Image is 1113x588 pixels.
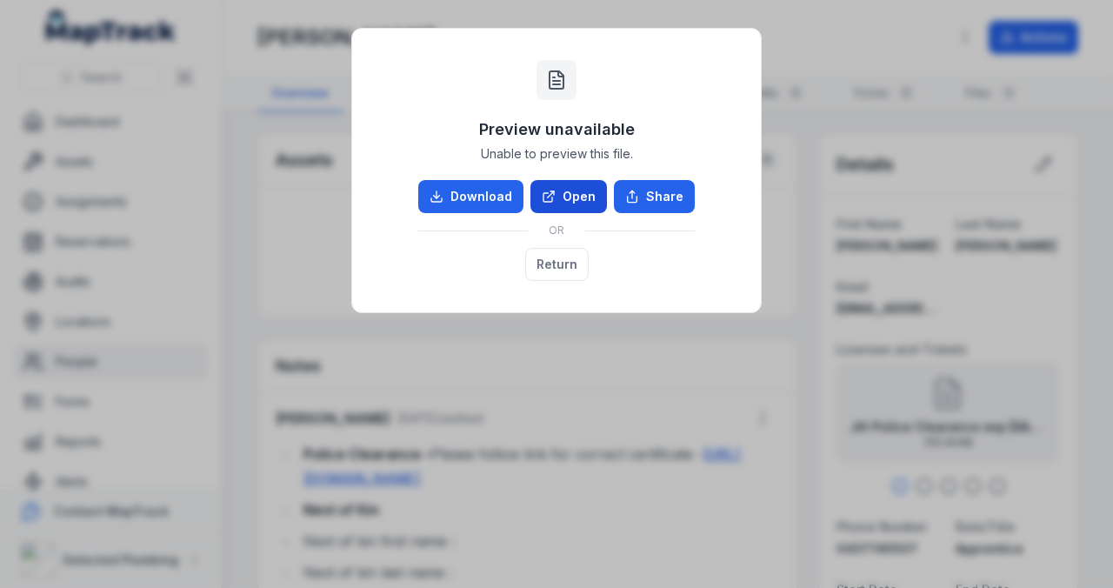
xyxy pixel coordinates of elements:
h3: Preview unavailable [479,117,635,142]
span: Unable to preview this file. [481,145,633,163]
button: Share [614,180,695,213]
button: Return [525,248,589,281]
div: OR [418,213,695,248]
a: Download [418,180,523,213]
a: Open [530,180,607,213]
